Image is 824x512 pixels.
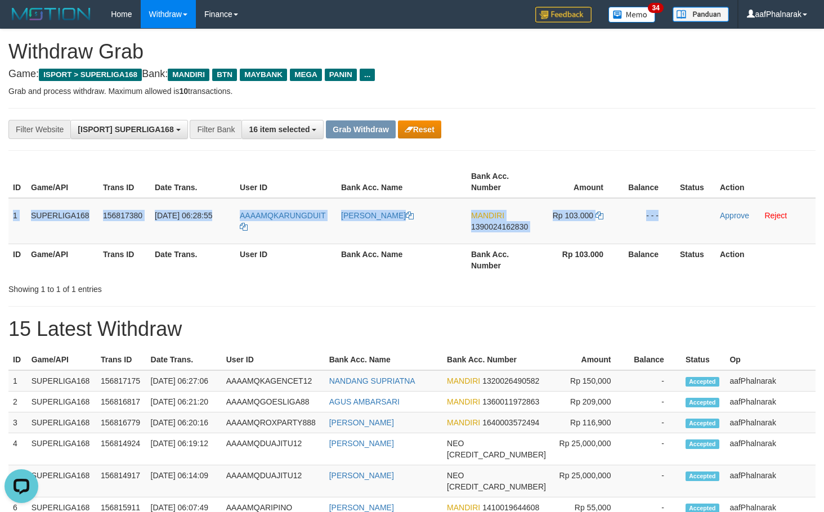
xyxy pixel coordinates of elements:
[8,370,27,392] td: 1
[360,69,375,81] span: ...
[447,397,480,406] span: MANDIRI
[447,503,480,512] span: MANDIRI
[96,370,146,392] td: 156817175
[398,120,441,138] button: Reset
[235,244,337,276] th: User ID
[467,166,537,198] th: Bank Acc. Number
[725,412,816,433] td: aafPhalnarak
[70,120,187,139] button: [ISPORT] SUPERLIGA168
[329,439,394,448] a: [PERSON_NAME]
[27,370,96,392] td: SUPERLIGA168
[447,418,480,427] span: MANDIRI
[329,376,415,385] a: NANDANG SUPRIATNA
[27,433,96,465] td: SUPERLIGA168
[146,392,222,412] td: [DATE] 06:21:20
[222,465,325,497] td: AAAAMQDUAJITU12
[337,244,467,276] th: Bank Acc. Name
[8,41,816,63] h1: Withdraw Grab
[447,482,546,491] span: Copy 5859457140486971 to clipboard
[686,419,719,428] span: Accepted
[8,244,26,276] th: ID
[146,370,222,392] td: [DATE] 06:27:06
[8,392,27,412] td: 2
[212,69,237,81] span: BTN
[482,418,539,427] span: Copy 1640003572494 to clipboard
[329,418,394,427] a: [PERSON_NAME]
[720,211,749,220] a: Approve
[27,412,96,433] td: SUPERLIGA168
[628,412,680,433] td: -
[146,433,222,465] td: [DATE] 06:19:12
[8,433,27,465] td: 4
[550,349,628,370] th: Amount
[471,222,528,231] span: Copy 1390024162830 to clipboard
[8,120,70,139] div: Filter Website
[98,166,150,198] th: Trans ID
[550,392,628,412] td: Rp 209,000
[150,244,235,276] th: Date Trans.
[190,120,241,139] div: Filter Bank
[8,6,94,23] img: MOTION_logo.png
[222,370,325,392] td: AAAAMQKAGENCET12
[537,166,620,198] th: Amount
[550,465,628,497] td: Rp 25,000,000
[686,377,719,387] span: Accepted
[482,397,539,406] span: Copy 1360011972863 to clipboard
[329,503,394,512] a: [PERSON_NAME]
[96,392,146,412] td: 156816817
[235,166,337,198] th: User ID
[8,318,816,340] h1: 15 Latest Withdraw
[467,244,537,276] th: Bank Acc. Number
[648,3,663,13] span: 34
[8,86,816,97] p: Grab and process withdraw. Maximum allowed is transactions.
[8,198,26,244] td: 1
[103,211,142,220] span: 156817380
[550,433,628,465] td: Rp 25,000,000
[447,376,480,385] span: MANDIRI
[222,433,325,465] td: AAAAMQDUAJITU12
[222,392,325,412] td: AAAAMQGOESLIGA88
[155,211,212,220] span: [DATE] 06:28:55
[442,349,550,370] th: Bank Acc. Number
[482,376,539,385] span: Copy 1320026490582 to clipboard
[325,69,357,81] span: PANIN
[26,198,98,244] td: SUPERLIGA168
[686,439,719,449] span: Accepted
[553,211,593,220] span: Rp 103.000
[26,166,98,198] th: Game/API
[8,279,335,295] div: Showing 1 to 1 of 1 entries
[329,397,400,406] a: AGUS AMBARSARI
[595,211,603,220] a: Copy 103000 to clipboard
[535,7,592,23] img: Feedback.jpg
[96,465,146,497] td: 156814917
[725,465,816,497] td: aafPhalnarak
[179,87,188,96] strong: 10
[620,198,675,244] td: - - -
[482,503,539,512] span: Copy 1410019644608 to clipboard
[537,244,620,276] th: Rp 103.000
[98,244,150,276] th: Trans ID
[337,166,467,198] th: Bank Acc. Name
[764,211,787,220] a: Reject
[725,433,816,465] td: aafPhalnarak
[329,471,394,480] a: [PERSON_NAME]
[715,166,816,198] th: Action
[620,166,675,198] th: Balance
[168,69,209,81] span: MANDIRI
[78,125,173,134] span: [ISPORT] SUPERLIGA168
[5,5,38,38] button: Open LiveChat chat widget
[27,465,96,497] td: SUPERLIGA168
[628,433,680,465] td: -
[26,244,98,276] th: Game/API
[326,120,395,138] button: Grab Withdraw
[8,166,26,198] th: ID
[725,392,816,412] td: aafPhalnarak
[675,166,715,198] th: Status
[608,7,656,23] img: Button%20Memo.svg
[673,7,729,22] img: panduan.png
[550,412,628,433] td: Rp 116,900
[447,471,464,480] span: NEO
[146,412,222,433] td: [DATE] 06:20:16
[249,125,310,134] span: 16 item selected
[628,392,680,412] td: -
